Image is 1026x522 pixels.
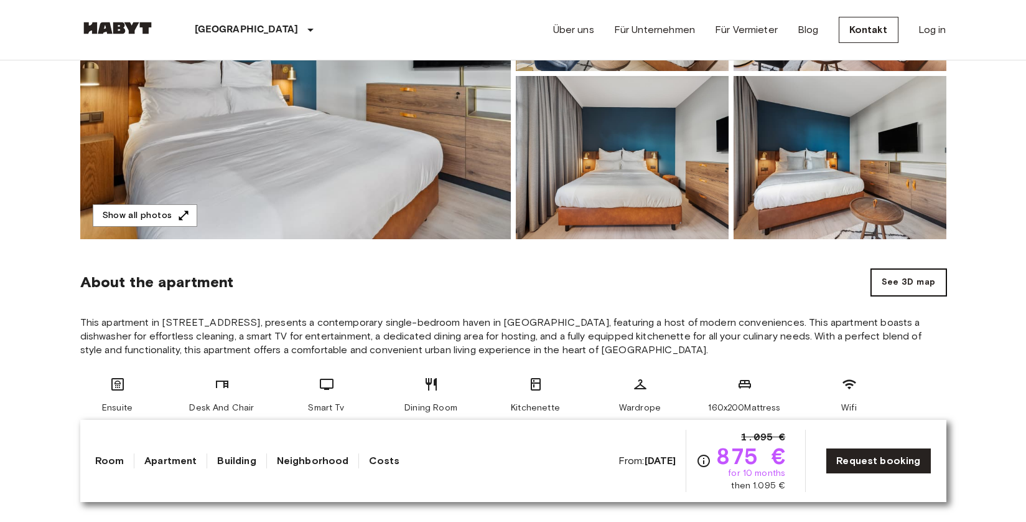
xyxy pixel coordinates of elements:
span: Wardrope [619,402,661,414]
img: Habyt [80,22,155,34]
span: then 1.095 € [731,480,785,492]
a: Request booking [826,448,931,474]
span: Smart Tv [308,402,344,414]
a: Kontakt [839,17,898,43]
span: About the apartment [80,273,234,292]
a: Für Unternehmen [614,22,695,37]
span: Wifi [841,402,857,414]
img: Picture of unit DE-01-482-014-01 [516,76,729,239]
svg: Check cost overview for full price breakdown. Please note that discounts apply to new joiners onl... [696,453,711,468]
a: Apartment [144,453,197,468]
a: Building [217,453,256,468]
a: Neighborhood [277,453,349,468]
a: Costs [369,453,399,468]
a: Room [95,453,124,468]
span: 875 € [716,445,785,467]
a: Für Vermieter [715,22,778,37]
span: for 10 months [728,467,785,480]
button: See 3D map [871,269,946,296]
p: [GEOGRAPHIC_DATA] [195,22,299,37]
a: Blog [798,22,819,37]
a: Über uns [553,22,594,37]
span: This apartment in [STREET_ADDRESS], presents a contemporary single-bedroom haven in [GEOGRAPHIC_D... [80,316,946,357]
b: [DATE] [645,455,676,467]
span: From: [618,454,676,468]
button: Show all photos [93,204,197,227]
a: Log in [918,22,946,37]
span: Ensuite [102,402,133,414]
span: Dining Room [404,402,457,414]
span: Kitchenette [511,402,560,414]
span: Desk And Chair [189,402,254,414]
img: Picture of unit DE-01-482-014-01 [734,76,946,239]
span: 160x200Mattress [708,402,780,414]
span: 1.095 € [741,430,785,445]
